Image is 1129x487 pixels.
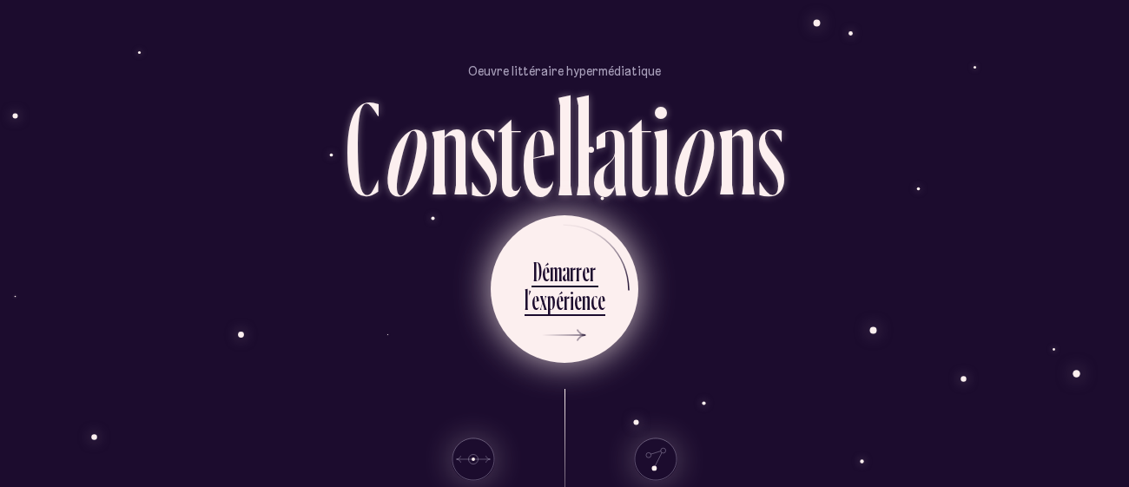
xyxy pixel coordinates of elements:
div: e [598,283,605,317]
div: a [562,254,570,288]
div: o [380,80,430,214]
div: é [556,283,564,317]
button: Démarrer sans l’audio [875,433,1103,461]
div: e [574,283,582,317]
div: e [531,283,539,317]
div: i [652,80,670,214]
div: e [522,80,556,214]
div: l [556,80,574,214]
div: l [574,80,592,214]
div: n [582,283,591,317]
div: s [469,80,498,214]
p: Oeuvre littéraire hypermédiatique [468,63,661,80]
div: a [592,80,628,214]
div: r [570,254,576,288]
div: ’ [528,283,531,317]
div: r [564,283,570,317]
div: é [542,254,550,288]
button: Démarrerl’expérience [491,215,638,363]
div: t [498,80,522,214]
div: t [628,80,652,214]
div: Démarrer sans l’audio [959,433,1081,461]
div: l [525,283,528,317]
div: i [570,283,574,317]
div: D [533,254,542,288]
div: C [345,80,380,214]
div: n [717,80,756,214]
div: m [550,254,562,288]
div: s [756,80,785,214]
div: e [582,254,590,288]
div: o [668,80,717,214]
div: c [591,283,598,317]
div: r [590,254,596,288]
div: x [539,283,547,317]
div: p [547,283,556,317]
div: n [430,80,469,214]
div: r [576,254,582,288]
